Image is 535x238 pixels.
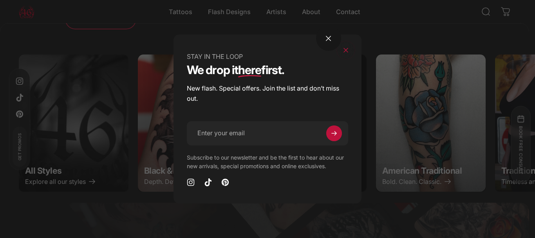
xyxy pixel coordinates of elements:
[238,64,261,76] em: here
[326,125,342,141] button: Subscribe
[187,52,348,62] p: STAY IN THE LOOP
[336,41,355,60] button: Close
[187,64,348,76] h1: We drop it first.
[187,84,348,104] p: New flash. Special offers. Join the list and don’t miss out.
[187,153,348,171] p: Subscribe to our newsletter and be the first to hear about our new arrivals, special promotions a...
